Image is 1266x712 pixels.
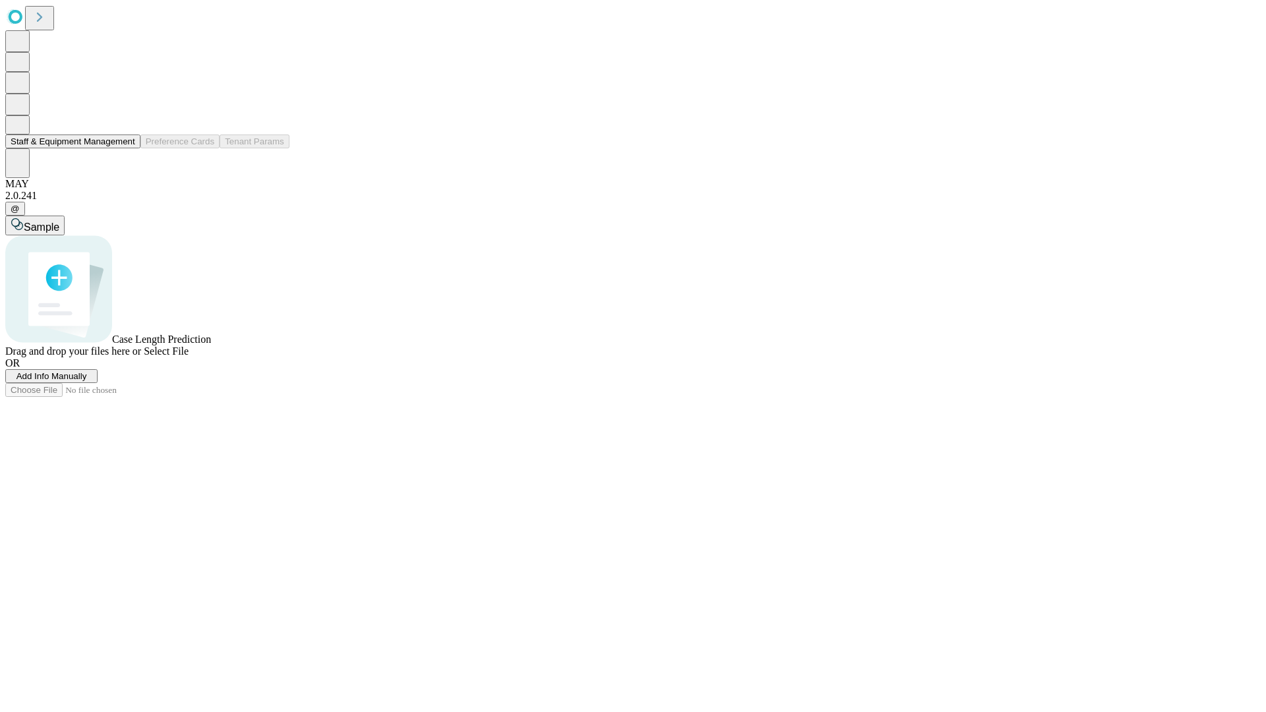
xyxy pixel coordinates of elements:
button: Staff & Equipment Management [5,134,140,148]
span: Case Length Prediction [112,334,211,345]
div: MAY [5,178,1261,190]
span: Drag and drop your files here or [5,345,141,357]
span: Select File [144,345,189,357]
div: 2.0.241 [5,190,1261,202]
button: Preference Cards [140,134,220,148]
span: Sample [24,222,59,233]
button: @ [5,202,25,216]
button: Add Info Manually [5,369,98,383]
span: Add Info Manually [16,371,87,381]
span: OR [5,357,20,369]
span: @ [11,204,20,214]
button: Tenant Params [220,134,289,148]
button: Sample [5,216,65,235]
